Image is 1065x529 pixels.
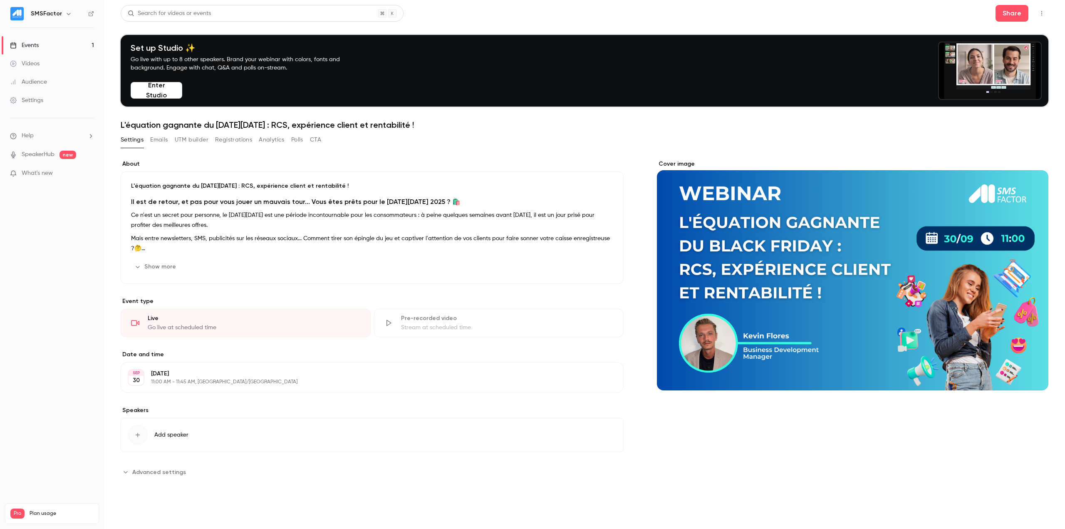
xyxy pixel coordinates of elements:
span: Plan usage [30,510,94,517]
div: Search for videos or events [128,9,211,18]
span: Help [22,132,34,140]
button: Advanced settings [121,465,191,479]
div: Stream at scheduled time [401,323,614,332]
div: Pre-recorded video [401,314,614,323]
a: SpeakerHub [22,150,54,159]
h6: SMSFactor [31,10,62,18]
p: Event type [121,297,624,305]
button: Analytics [259,133,285,147]
p: [DATE] [151,370,580,378]
button: UTM builder [175,133,208,147]
section: Cover image [657,160,1048,390]
div: SEP [129,370,144,376]
img: SMSFactor [10,7,24,20]
span: Add speaker [154,431,188,439]
p: Ce n'est un secret pour personne, le [DATE][DATE] est une période incontournable pour les consomm... [131,210,613,230]
label: Cover image [657,160,1048,168]
div: Live [148,314,360,323]
p: Mais entre newsletters, SMS, publicités sur les réseaux sociaux... Comment tirer son épingle du j... [131,233,613,253]
button: CTA [310,133,321,147]
div: Pre-recorded videoStream at scheduled time [374,309,624,337]
h2: Il est de retour, et pas pour vous jouer un mauvais tour... Vous êtes prêts pour le [DATE][DATE] ... [131,197,613,207]
div: Videos [10,60,40,68]
button: Registrations [215,133,252,147]
div: Events [10,41,39,50]
h1: L'équation gagnante du [DATE][DATE] : RCS, expérience client et rentabilité ! [121,120,1048,130]
button: Enter Studio [131,82,182,99]
button: Add speaker [121,418,624,452]
div: Settings [10,96,43,104]
button: Polls [291,133,303,147]
span: Advanced settings [132,468,186,477]
div: Go live at scheduled time [148,323,360,332]
label: Speakers [121,406,624,415]
span: new [59,151,76,159]
li: help-dropdown-opener [10,132,94,140]
button: Share [996,5,1028,22]
span: Pro [10,509,25,519]
p: Go live with up to 8 other speakers. Brand your webinar with colors, fonts and background. Engage... [131,55,359,72]
p: 11:00 AM - 11:45 AM, [GEOGRAPHIC_DATA]/[GEOGRAPHIC_DATA] [151,379,580,385]
h4: Set up Studio ✨ [131,43,359,53]
label: About [121,160,624,168]
button: Emails [150,133,168,147]
button: Show more [131,260,181,273]
iframe: Noticeable Trigger [84,170,94,177]
p: 30 [133,376,140,385]
button: Settings [121,133,144,147]
span: What's new [22,169,53,178]
section: Advanced settings [121,465,624,479]
div: Audience [10,78,47,86]
strong: 🤔 [134,246,145,251]
label: Date and time [121,350,624,359]
div: LiveGo live at scheduled time [121,309,371,337]
p: L'équation gagnante du [DATE][DATE] : RCS, expérience client et rentabilité ! [131,182,613,190]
